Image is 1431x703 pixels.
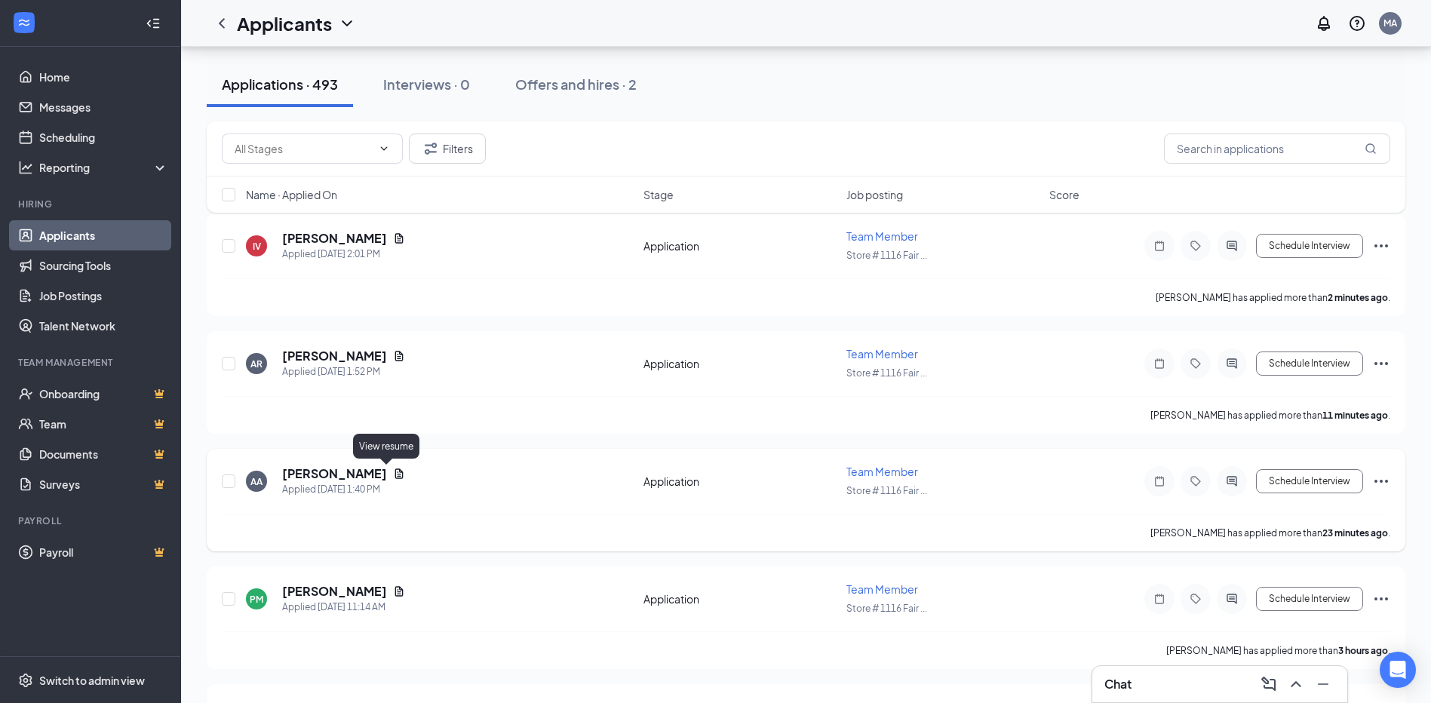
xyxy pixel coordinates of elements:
[1164,134,1390,164] input: Search in applications
[1287,675,1305,693] svg: ChevronUp
[353,434,419,459] div: View resume
[282,465,387,482] h5: [PERSON_NAME]
[1049,187,1079,202] span: Score
[1338,645,1388,656] b: 3 hours ago
[393,468,405,480] svg: Document
[1187,593,1205,605] svg: Tag
[1256,351,1363,376] button: Schedule Interview
[235,140,372,157] input: All Stages
[18,514,165,527] div: Payroll
[1150,475,1168,487] svg: Note
[338,14,356,32] svg: ChevronDown
[846,465,918,478] span: Team Member
[246,187,337,202] span: Name · Applied On
[1322,527,1388,539] b: 23 minutes ago
[1256,469,1363,493] button: Schedule Interview
[1150,526,1390,539] p: [PERSON_NAME] has applied more than .
[39,220,168,250] a: Applicants
[1187,240,1205,252] svg: Tag
[17,15,32,30] svg: WorkstreamLogo
[250,358,263,370] div: AR
[39,537,168,567] a: PayrollCrown
[1187,358,1205,370] svg: Tag
[1223,593,1241,605] svg: ActiveChat
[282,364,405,379] div: Applied [DATE] 1:52 PM
[39,311,168,341] a: Talent Network
[1328,292,1388,303] b: 2 minutes ago
[1372,355,1390,373] svg: Ellipses
[18,673,33,688] svg: Settings
[1223,475,1241,487] svg: ActiveChat
[1156,291,1390,304] p: [PERSON_NAME] has applied more than .
[282,230,387,247] h5: [PERSON_NAME]
[378,143,390,155] svg: ChevronDown
[39,122,168,152] a: Scheduling
[846,603,927,614] span: Store # 1116 Fair ...
[643,238,837,253] div: Application
[422,140,440,158] svg: Filter
[39,379,168,409] a: OnboardingCrown
[250,593,263,606] div: PM
[393,350,405,362] svg: Document
[409,134,486,164] button: Filter Filters
[846,582,918,596] span: Team Member
[643,474,837,489] div: Application
[39,250,168,281] a: Sourcing Tools
[1311,672,1335,696] button: Minimize
[213,14,231,32] svg: ChevronLeft
[1284,672,1308,696] button: ChevronUp
[39,409,168,439] a: TeamCrown
[39,469,168,499] a: SurveysCrown
[18,160,33,175] svg: Analysis
[1372,237,1390,255] svg: Ellipses
[643,187,674,202] span: Stage
[393,585,405,597] svg: Document
[1372,590,1390,608] svg: Ellipses
[1150,593,1168,605] svg: Note
[146,16,161,31] svg: Collapse
[1348,14,1366,32] svg: QuestionInfo
[846,187,903,202] span: Job posting
[1150,358,1168,370] svg: Note
[253,240,261,253] div: IV
[1256,234,1363,258] button: Schedule Interview
[846,229,918,243] span: Team Member
[39,439,168,469] a: DocumentsCrown
[846,367,927,379] span: Store # 1116 Fair ...
[39,673,145,688] div: Switch to admin view
[1380,652,1416,688] div: Open Intercom Messenger
[282,348,387,364] h5: [PERSON_NAME]
[846,250,927,261] span: Store # 1116 Fair ...
[1372,472,1390,490] svg: Ellipses
[1223,358,1241,370] svg: ActiveChat
[282,482,405,497] div: Applied [DATE] 1:40 PM
[1256,587,1363,611] button: Schedule Interview
[39,160,169,175] div: Reporting
[846,485,927,496] span: Store # 1116 Fair ...
[1314,675,1332,693] svg: Minimize
[383,75,470,94] div: Interviews · 0
[393,232,405,244] svg: Document
[1166,644,1390,657] p: [PERSON_NAME] has applied more than .
[282,600,405,615] div: Applied [DATE] 11:14 AM
[39,281,168,311] a: Job Postings
[643,356,837,371] div: Application
[1383,17,1397,29] div: MA
[18,356,165,369] div: Team Management
[1257,672,1281,696] button: ComposeMessage
[1322,410,1388,421] b: 11 minutes ago
[1150,240,1168,252] svg: Note
[39,92,168,122] a: Messages
[282,583,387,600] h5: [PERSON_NAME]
[515,75,637,94] div: Offers and hires · 2
[237,11,332,36] h1: Applicants
[643,591,837,606] div: Application
[1365,143,1377,155] svg: MagnifyingGlass
[250,475,263,488] div: AA
[1315,14,1333,32] svg: Notifications
[1104,676,1132,692] h3: Chat
[1223,240,1241,252] svg: ActiveChat
[1260,675,1278,693] svg: ComposeMessage
[222,75,338,94] div: Applications · 493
